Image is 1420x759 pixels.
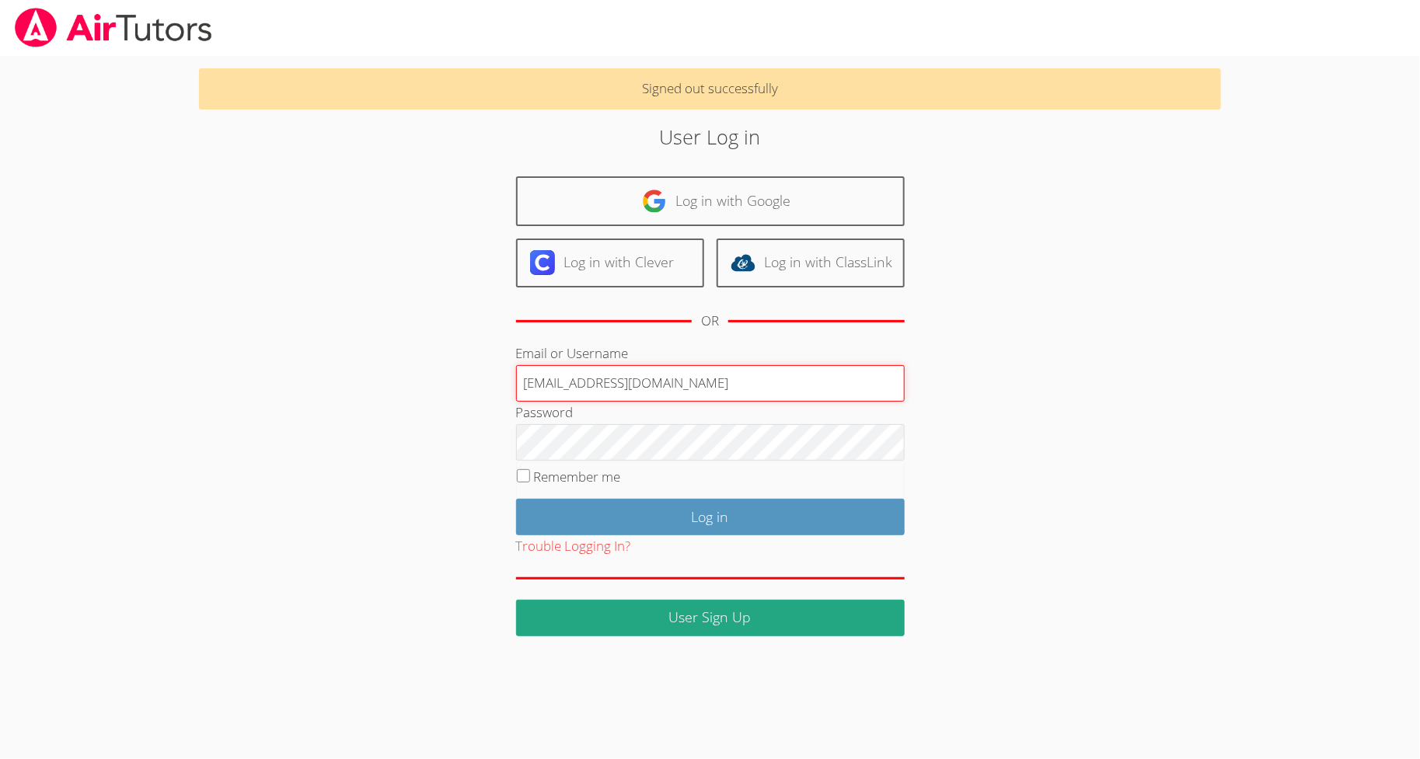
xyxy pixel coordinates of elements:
button: Trouble Logging In? [516,535,631,558]
img: google-logo-50288ca7cdecda66e5e0955fdab243c47b7ad437acaf1139b6f446037453330a.svg [642,189,667,214]
a: Log in with Google [516,176,905,225]
div: OR [701,310,719,332]
input: Log in [516,499,905,535]
p: Signed out successfully [199,68,1221,110]
img: clever-logo-6eab21bc6e7a338710f1a6ff85c0baf02591cd810cc4098c63d3a4b26e2feb20.svg [530,250,555,275]
label: Email or Username [516,344,629,362]
h2: User Log in [326,122,1094,151]
a: Log in with ClassLink [717,238,905,287]
a: User Sign Up [516,600,905,636]
img: classlink-logo-d6bb404cc1216ec64c9a2012d9dc4662098be43eaf13dc465df04b49fa7ab582.svg [731,250,755,275]
label: Remember me [534,468,621,486]
a: Log in with Clever [516,238,704,287]
label: Password [516,403,574,421]
img: airtutors_banner-c4298cdbf04f3fff15de1276eac7730deb9818008684d7c2e4769d2f7ddbe033.png [13,8,214,47]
